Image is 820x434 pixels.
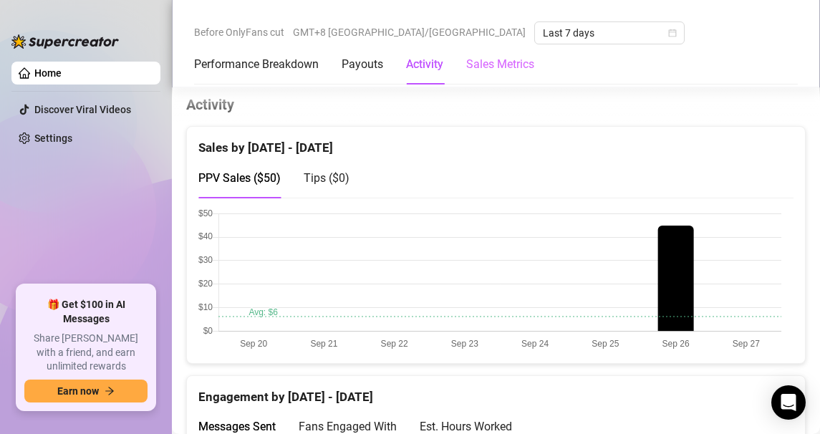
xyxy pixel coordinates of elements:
span: Last 7 days [543,22,676,44]
img: logo-BBDzfeDw.svg [11,34,119,49]
a: Home [34,67,62,79]
span: Earn now [57,385,99,397]
div: Sales by [DATE] - [DATE] [198,127,794,158]
span: calendar [668,29,677,37]
div: Engagement by [DATE] - [DATE] [198,376,794,407]
span: GMT+8 [GEOGRAPHIC_DATA]/[GEOGRAPHIC_DATA] [293,21,526,43]
h4: Activity [186,95,806,115]
span: arrow-right [105,386,115,396]
span: PPV Sales ( $50 ) [198,171,281,185]
div: Sales Metrics [466,56,534,73]
a: Settings [34,132,72,144]
span: Tips ( $0 ) [304,171,349,185]
div: Payouts [342,56,383,73]
a: Discover Viral Videos [34,104,131,115]
div: Open Intercom Messenger [771,385,806,420]
span: Share [PERSON_NAME] with a friend, and earn unlimited rewards [24,332,148,374]
div: Performance Breakdown [194,56,319,73]
span: Before OnlyFans cut [194,21,284,43]
span: 🎁 Get $100 in AI Messages [24,298,148,326]
span: Fans Engaged With [299,420,397,433]
div: Activity [406,56,443,73]
span: Messages Sent [198,420,276,433]
button: Earn nowarrow-right [24,380,148,402]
